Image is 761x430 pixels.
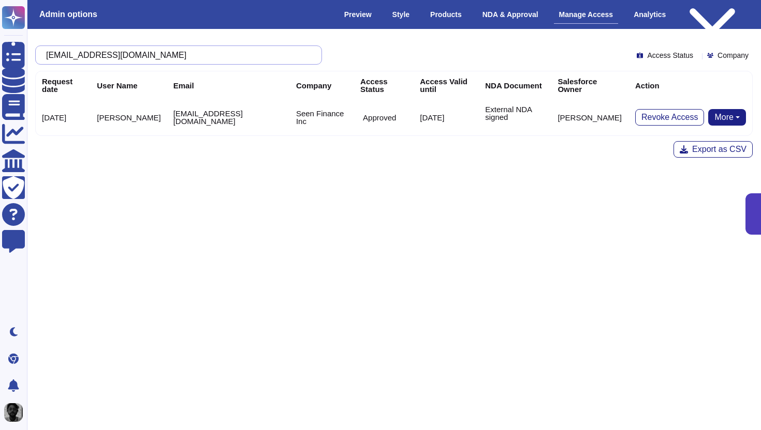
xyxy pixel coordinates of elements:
td: [EMAIL_ADDRESS][DOMAIN_NAME] [167,99,290,135]
th: Email [167,71,290,99]
div: NDA & Approval [477,6,544,23]
div: Style [387,6,415,23]
button: Export as CSV [674,141,753,158]
p: Approved [363,114,396,121]
td: [DATE] [36,99,91,135]
th: Action [629,71,752,99]
h3: Admin options [39,9,97,19]
button: More [708,109,746,126]
div: Preview [339,6,377,23]
button: Revoke Access [635,109,704,126]
span: Export as CSV [692,145,747,153]
div: Analytics [628,6,671,23]
th: NDA Document [479,71,551,99]
span: Company [718,52,749,59]
button: user [2,401,30,424]
th: Access Status [354,71,414,99]
td: [DATE] [414,99,479,135]
td: [PERSON_NAME] [551,99,629,135]
span: Revoke Access [641,113,698,121]
p: External NDA signed [485,105,545,121]
th: User Name [91,71,167,99]
th: Request date [36,71,91,99]
th: Access Valid until [414,71,479,99]
input: Search by keywords [41,46,311,64]
div: Products [425,6,467,23]
th: Company [290,71,354,99]
th: Salesforce Owner [551,71,629,99]
td: [PERSON_NAME] [91,99,167,135]
span: Access Status [647,52,693,59]
td: Seen Finance Inc [290,99,354,135]
img: user [4,403,23,422]
div: Manage Access [554,6,619,24]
